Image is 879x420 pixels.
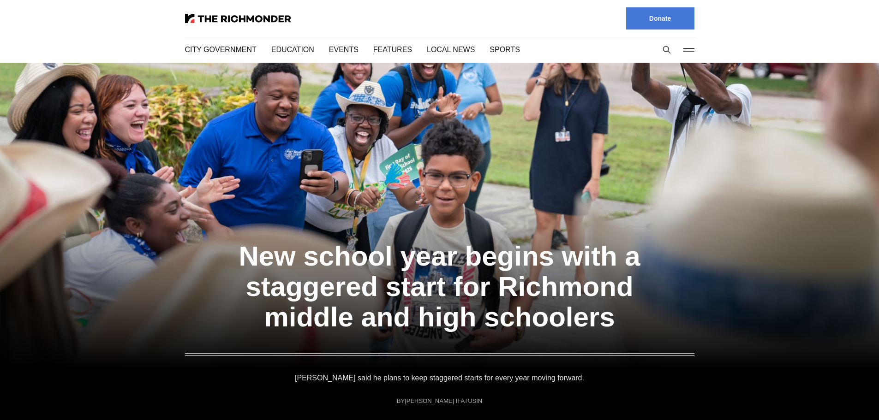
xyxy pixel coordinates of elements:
[398,397,481,404] div: By
[185,44,254,55] a: City Government
[405,396,481,405] a: [PERSON_NAME] Ifatusin
[660,43,674,57] button: Search this site
[269,44,312,55] a: Education
[369,44,405,55] a: Features
[185,14,291,23] img: The Richmonder
[626,7,694,30] a: Donate
[480,44,508,55] a: Sports
[327,44,354,55] a: Events
[419,44,465,55] a: Local News
[236,207,644,337] a: New school year begins with a staggered start for Richmond middle and high schoolers
[295,372,584,385] p: [PERSON_NAME] said he plans to keep staggered starts for every year moving forward.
